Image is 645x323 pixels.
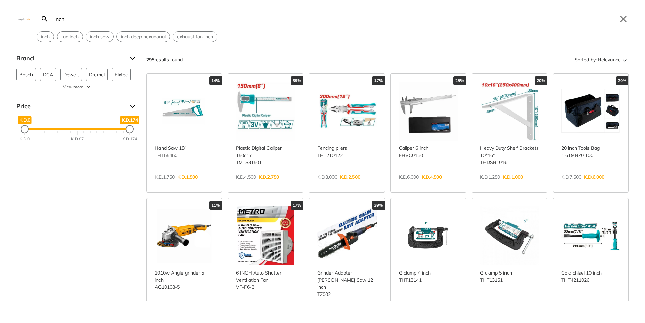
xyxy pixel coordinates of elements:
[89,68,105,81] span: Dremel
[16,84,138,90] button: View more
[41,33,50,40] span: inch
[86,31,114,42] div: Suggestion: inch saw
[57,32,83,42] button: Select suggestion: fan inch
[209,76,222,85] div: 14%
[40,68,56,81] button: DCA
[621,56,629,64] svg: Sort
[116,31,170,42] div: Suggestion: inch deep hexagonal
[173,31,217,42] div: Suggestion: exhaust fan inch
[19,68,33,81] span: Bosch
[71,136,84,142] div: K.D.87
[573,54,629,65] button: Sorted by:Relevance Sort
[43,68,53,81] span: DCA
[86,32,113,42] button: Select suggestion: inch saw
[291,201,303,210] div: 17%
[173,32,217,42] button: Select suggestion: exhaust fan inch
[16,68,36,81] button: Bosch
[57,31,83,42] div: Suggestion: fan inch
[63,84,83,90] span: View more
[372,201,385,210] div: 39%
[291,76,303,85] div: 39%
[177,33,213,40] span: exhaust fan inch
[146,54,183,65] div: results found
[16,101,125,112] span: Price
[21,125,29,133] div: Minimum Price
[122,136,137,142] div: K.D.174
[117,32,170,42] button: Select suggestion: inch deep hexagonal
[63,68,79,81] span: Dewalt
[618,14,629,24] button: Close
[115,68,128,81] span: Fixtec
[616,76,628,85] div: 20%
[121,33,166,40] span: inch deep hexagonal
[112,68,131,81] button: Fixtec
[20,136,30,142] div: K.D.0
[41,15,49,23] svg: Search
[53,11,614,27] input: Search…
[126,125,134,133] div: Maximum Price
[372,76,385,85] div: 17%
[598,54,621,65] span: Relevance
[86,68,108,81] button: Dremel
[37,32,54,42] button: Select suggestion: inch
[60,68,82,81] button: Dewalt
[16,17,33,20] img: Close
[146,57,154,63] strong: 295
[37,31,54,42] div: Suggestion: inch
[16,53,125,64] span: Brand
[535,76,547,85] div: 20%
[209,201,222,210] div: 11%
[453,76,466,85] div: 25%
[90,33,109,40] span: inch saw
[61,33,79,40] span: fan inch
